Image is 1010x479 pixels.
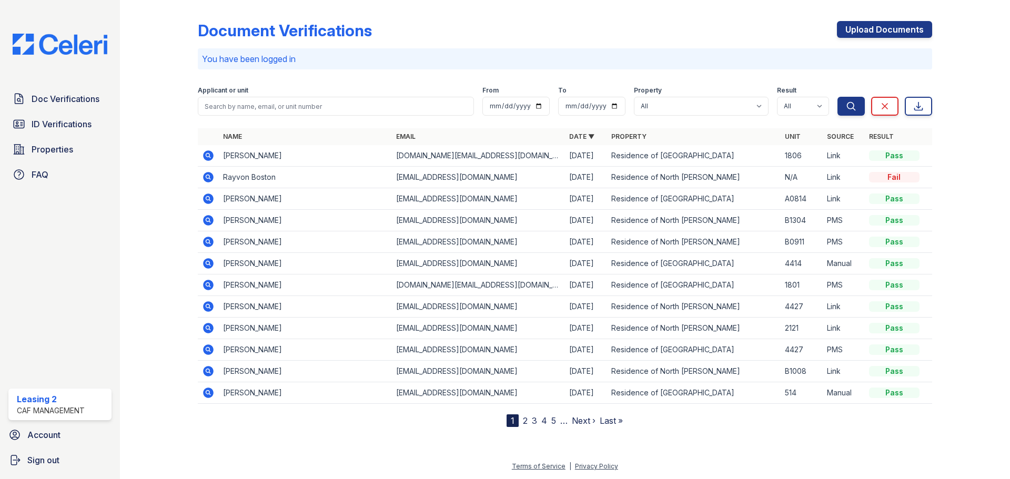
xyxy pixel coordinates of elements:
[219,167,392,188] td: Rayvon Boston
[781,274,823,296] td: 1801
[32,143,73,156] span: Properties
[823,188,865,210] td: Link
[396,133,416,140] a: Email
[837,21,932,38] a: Upload Documents
[607,339,780,361] td: Residence of [GEOGRAPHIC_DATA]
[392,253,565,274] td: [EMAIL_ADDRESS][DOMAIN_NAME]
[634,86,662,95] label: Property
[219,296,392,318] td: [PERSON_NAME]
[869,323,920,333] div: Pass
[565,167,607,188] td: [DATE]
[869,237,920,247] div: Pass
[565,382,607,404] td: [DATE]
[17,393,85,405] div: Leasing 2
[202,53,928,65] p: You have been logged in
[607,145,780,167] td: Residence of [GEOGRAPHIC_DATA]
[823,361,865,382] td: Link
[781,210,823,231] td: B1304
[869,133,894,140] a: Result
[392,231,565,253] td: [EMAIL_ADDRESS][DOMAIN_NAME]
[869,344,920,355] div: Pass
[781,253,823,274] td: 4414
[17,405,85,416] div: CAF Management
[869,150,920,161] div: Pass
[575,462,618,470] a: Privacy Policy
[219,361,392,382] td: [PERSON_NAME]
[198,97,474,116] input: Search by name, email, or unit number
[560,414,568,427] span: …
[823,210,865,231] td: PMS
[392,339,565,361] td: [EMAIL_ADDRESS][DOMAIN_NAME]
[565,318,607,339] td: [DATE]
[219,339,392,361] td: [PERSON_NAME]
[32,118,92,130] span: ID Verifications
[541,415,547,426] a: 4
[4,34,116,55] img: CE_Logo_Blue-a8612792a0a2168367f1c8372b55b34899dd931a85d93a1a3d3e32e68fde9ad4.png
[823,339,865,361] td: PMS
[219,188,392,210] td: [PERSON_NAME]
[392,145,565,167] td: [DOMAIN_NAME][EMAIL_ADDRESS][DOMAIN_NAME]
[869,388,920,398] div: Pass
[198,86,248,95] label: Applicant or unit
[392,361,565,382] td: [EMAIL_ADDRESS][DOMAIN_NAME]
[565,231,607,253] td: [DATE]
[565,296,607,318] td: [DATE]
[823,145,865,167] td: Link
[565,274,607,296] td: [DATE]
[607,167,780,188] td: Residence of North [PERSON_NAME]
[607,210,780,231] td: Residence of North [PERSON_NAME]
[607,382,780,404] td: Residence of [GEOGRAPHIC_DATA]
[777,86,796,95] label: Result
[569,133,594,140] a: Date ▼
[565,253,607,274] td: [DATE]
[392,296,565,318] td: [EMAIL_ADDRESS][DOMAIN_NAME]
[4,424,116,445] a: Account
[392,382,565,404] td: [EMAIL_ADDRESS][DOMAIN_NAME]
[392,210,565,231] td: [EMAIL_ADDRESS][DOMAIN_NAME]
[565,210,607,231] td: [DATE]
[781,145,823,167] td: 1806
[781,361,823,382] td: B1008
[869,366,920,376] div: Pass
[219,382,392,404] td: [PERSON_NAME]
[512,462,565,470] a: Terms of Service
[27,429,60,441] span: Account
[219,274,392,296] td: [PERSON_NAME]
[27,454,59,466] span: Sign out
[607,274,780,296] td: Residence of [GEOGRAPHIC_DATA]
[781,318,823,339] td: 2121
[219,210,392,231] td: [PERSON_NAME]
[569,462,571,470] div: |
[600,415,623,426] a: Last »
[823,231,865,253] td: PMS
[565,339,607,361] td: [DATE]
[607,361,780,382] td: Residence of North [PERSON_NAME]
[4,450,116,471] a: Sign out
[823,167,865,188] td: Link
[8,139,112,160] a: Properties
[558,86,567,95] label: To
[611,133,647,140] a: Property
[781,382,823,404] td: 514
[572,415,595,426] a: Next ›
[507,414,519,427] div: 1
[32,93,99,105] span: Doc Verifications
[869,215,920,226] div: Pass
[607,253,780,274] td: Residence of [GEOGRAPHIC_DATA]
[869,301,920,312] div: Pass
[219,318,392,339] td: [PERSON_NAME]
[198,21,372,40] div: Document Verifications
[219,231,392,253] td: [PERSON_NAME]
[32,168,48,181] span: FAQ
[223,133,242,140] a: Name
[869,258,920,269] div: Pass
[607,318,780,339] td: Residence of North [PERSON_NAME]
[823,253,865,274] td: Manual
[869,193,920,204] div: Pass
[781,339,823,361] td: 4427
[823,274,865,296] td: PMS
[219,253,392,274] td: [PERSON_NAME]
[823,296,865,318] td: Link
[607,231,780,253] td: Residence of North [PERSON_NAME]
